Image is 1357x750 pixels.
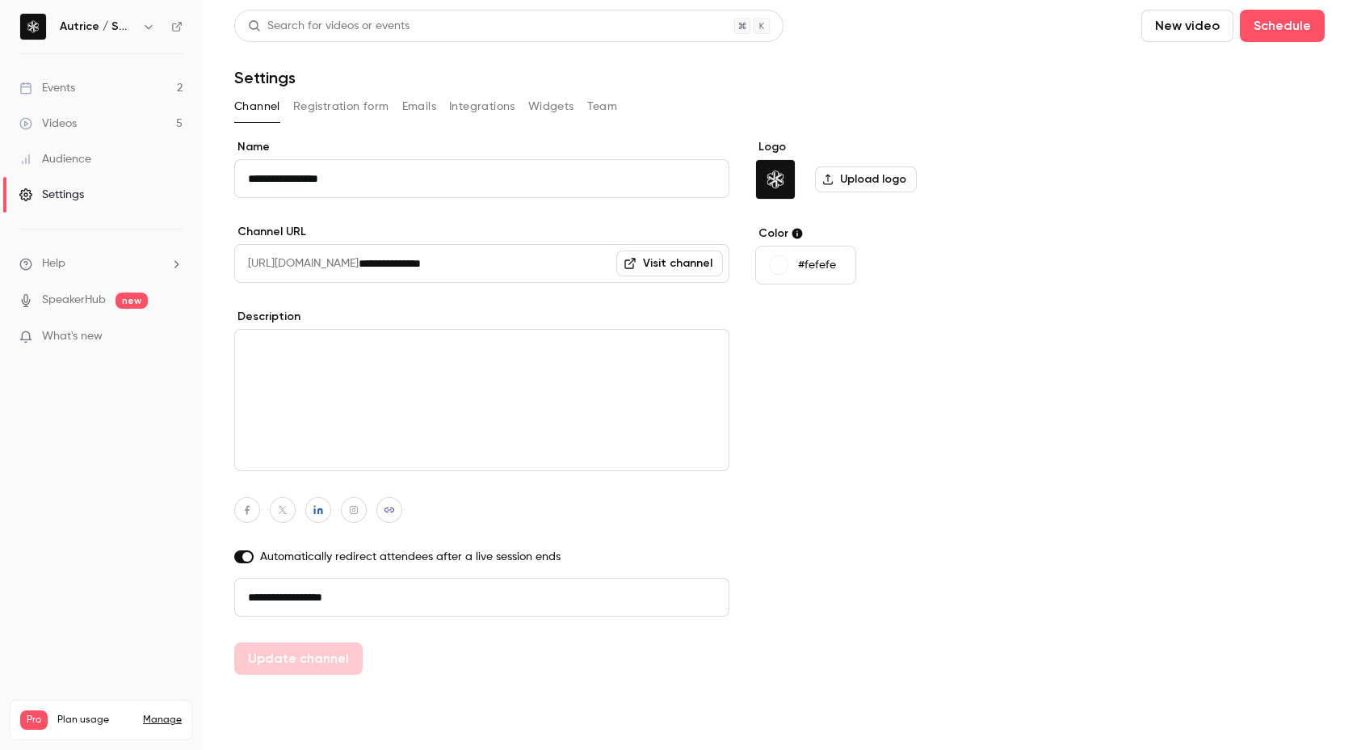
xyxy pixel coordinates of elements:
a: Visit channel [616,251,723,276]
p: #fefefe [798,257,836,273]
section: Logo [755,139,1003,200]
button: Widgets [528,94,574,120]
div: Events [19,80,75,96]
a: SpeakerHub [42,292,106,309]
label: Channel URL [234,224,729,240]
div: Audience [19,151,91,167]
span: Pro [20,710,48,730]
button: Registration form [293,94,389,120]
img: Autrice / Smartch [20,14,46,40]
button: Schedule [1240,10,1325,42]
div: Search for videos or events [248,18,410,35]
div: Settings [19,187,84,203]
button: Emails [402,94,436,120]
li: help-dropdown-opener [19,255,183,272]
span: [URL][DOMAIN_NAME] [234,244,359,283]
h6: Autrice / Smartch [60,19,136,35]
label: Color [755,225,1003,242]
button: #fefefe [755,246,856,284]
button: Team [587,94,618,120]
label: Automatically redirect attendees after a live session ends [234,549,729,565]
label: Logo [755,139,1003,155]
span: Plan usage [57,714,133,727]
label: Name [234,139,729,155]
div: Videos [19,116,77,132]
img: Autrice / Smartch [756,160,795,199]
h1: Settings [234,68,296,87]
button: Integrations [449,94,515,120]
label: Upload logo [815,166,917,192]
span: new [116,293,148,309]
button: New video [1141,10,1233,42]
span: Help [42,255,65,272]
label: Description [234,309,729,325]
a: Manage [143,714,182,727]
iframe: Noticeable Trigger [163,330,183,344]
span: What's new [42,328,103,345]
button: Channel [234,94,280,120]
